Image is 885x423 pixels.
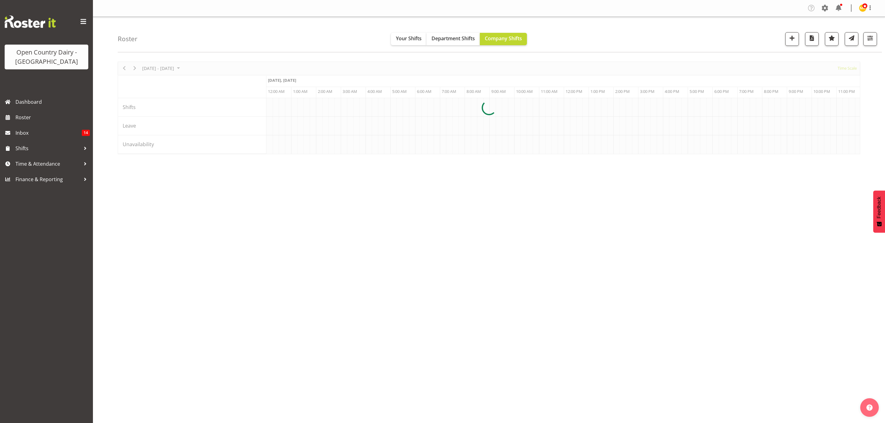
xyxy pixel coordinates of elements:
span: Inbox [15,128,82,137]
button: Department Shifts [427,33,480,45]
div: Open Country Dairy - [GEOGRAPHIC_DATA] [11,48,82,66]
h4: Roster [118,35,138,42]
span: Your Shifts [396,35,422,42]
img: help-xxl-2.png [866,404,873,411]
button: Company Shifts [480,33,527,45]
span: Roster [15,113,90,122]
button: Filter Shifts [863,32,877,46]
span: Finance & Reporting [15,175,81,184]
img: milk-reception-awarua7542.jpg [859,4,866,12]
span: Time & Attendance [15,159,81,168]
span: 14 [82,130,90,136]
img: Rosterit website logo [5,15,56,28]
button: Highlight an important date within the roster. [825,32,839,46]
button: Feedback - Show survey [873,190,885,233]
span: Department Shifts [432,35,475,42]
span: Company Shifts [485,35,522,42]
button: Your Shifts [391,33,427,45]
span: Dashboard [15,97,90,107]
span: Feedback [876,197,882,218]
button: Send a list of all shifts for the selected filtered period to all rostered employees. [845,32,858,46]
button: Add a new shift [785,32,799,46]
button: Download a PDF of the roster according to the set date range. [805,32,819,46]
span: Shifts [15,144,81,153]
